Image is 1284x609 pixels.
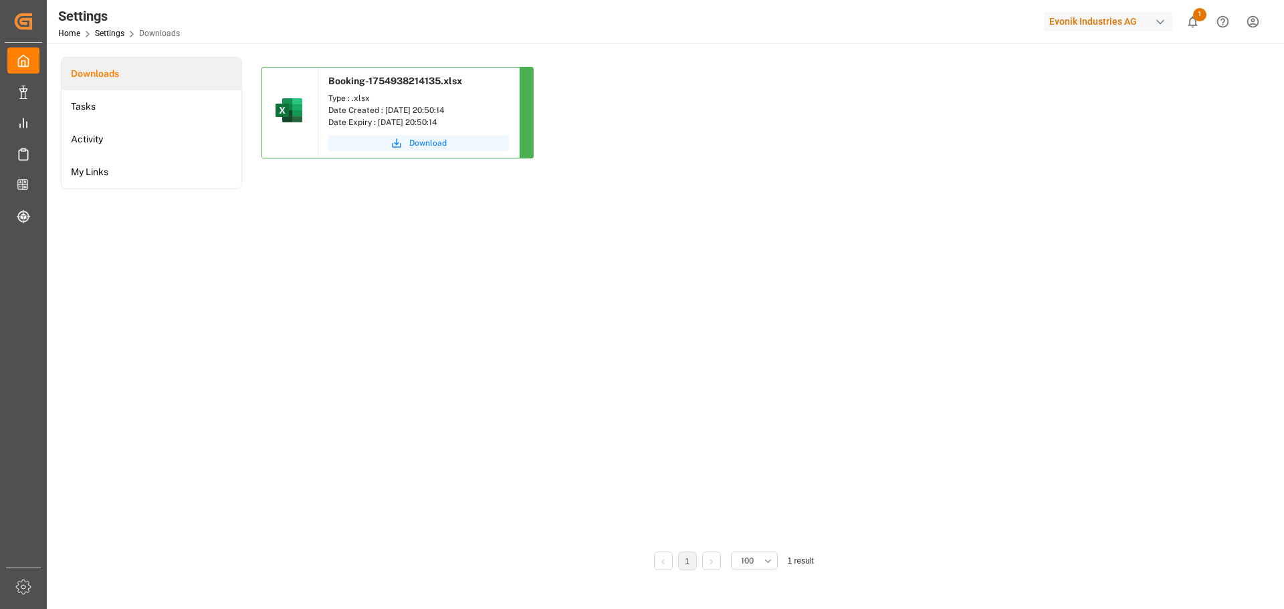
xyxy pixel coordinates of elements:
div: Settings [58,6,180,26]
div: Type : .xlsx [328,92,509,104]
div: Evonik Industries AG [1044,12,1172,31]
a: 1 [685,557,689,566]
button: show 1 new notifications [1178,7,1208,37]
div: Date Expiry : [DATE] 20:50:14 [328,116,509,128]
a: Downloads [62,57,241,90]
span: Booking-1754938214135.xlsx [328,76,462,86]
button: open menu [731,552,778,570]
li: Next Page [702,552,721,570]
li: Previous Page [654,552,673,570]
a: Tasks [62,90,241,123]
span: 1 [1193,8,1206,21]
a: Home [58,29,80,38]
span: 1 result [788,556,814,566]
li: 1 [678,552,697,570]
a: My Links [62,156,241,189]
button: Evonik Industries AG [1044,9,1178,34]
img: microsoft-excel-2019--v1.png [273,94,305,126]
button: Help Center [1208,7,1238,37]
span: Download [409,137,447,149]
a: Activity [62,123,241,156]
button: Download [328,135,509,151]
div: Date Created : [DATE] 20:50:14 [328,104,509,116]
span: 100 [741,555,754,567]
a: Settings [95,29,124,38]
